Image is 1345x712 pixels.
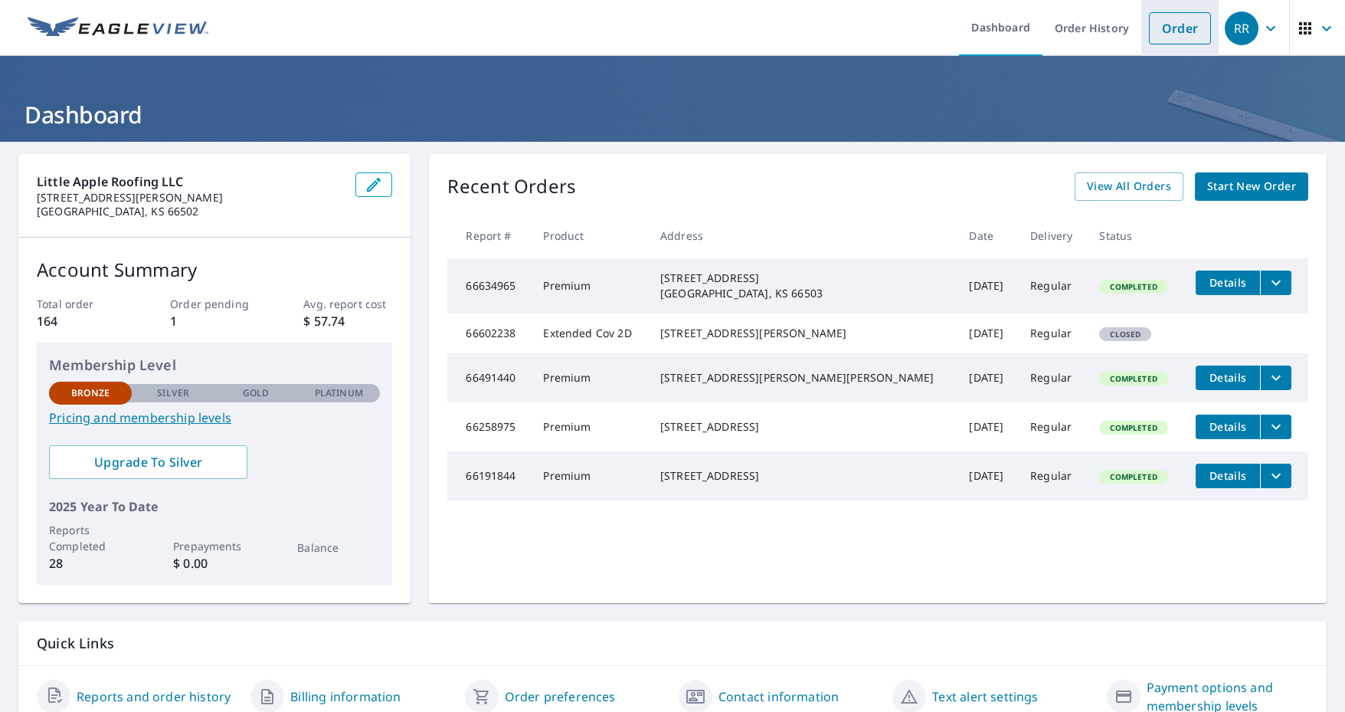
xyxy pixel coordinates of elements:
div: [STREET_ADDRESS][PERSON_NAME] [660,326,944,341]
td: Premium [531,353,648,402]
td: 66258975 [447,402,531,451]
button: filesDropdownBtn-66491440 [1260,366,1291,390]
button: filesDropdownBtn-66634965 [1260,271,1291,295]
p: $ 0.00 [173,554,256,573]
a: Order preferences [505,687,616,706]
span: Completed [1101,281,1166,292]
td: 66491440 [447,353,531,402]
p: Platinum [315,386,363,400]
td: Regular [1018,258,1087,313]
td: Regular [1018,402,1087,451]
p: Reports Completed [49,522,132,554]
p: Quick Links [37,634,1308,653]
div: RR [1225,11,1258,45]
button: detailsBtn-66191844 [1196,464,1260,488]
p: Prepayments [173,538,256,554]
p: Balance [297,540,380,556]
th: Product [531,213,648,258]
span: Upgrade To Silver [61,454,235,471]
span: Details [1205,370,1251,385]
p: Little Apple Roofing LLC [37,172,343,191]
span: Completed [1101,373,1166,384]
h1: Dashboard [18,99,1327,130]
a: Pricing and membership levels [49,408,380,427]
p: Total order [37,296,126,312]
p: Account Summary [37,256,392,284]
img: EV Logo [28,17,208,40]
p: Gold [243,386,269,400]
td: Premium [531,258,648,313]
p: Avg. report cost [303,296,392,312]
td: Regular [1018,451,1087,500]
span: Details [1205,468,1251,483]
p: [GEOGRAPHIC_DATA], KS 66502 [37,205,343,218]
p: Bronze [71,386,110,400]
div: [STREET_ADDRESS] [GEOGRAPHIC_DATA], KS 66503 [660,271,944,301]
a: View All Orders [1075,172,1183,201]
span: Closed [1101,329,1150,340]
td: 66602238 [447,313,531,353]
a: Contact information [718,687,839,706]
p: Order pending [170,296,259,312]
td: [DATE] [957,451,1018,500]
td: 66634965 [447,258,531,313]
th: Address [648,213,957,258]
td: [DATE] [957,258,1018,313]
a: Upgrade To Silver [49,445,247,479]
th: Date [957,213,1018,258]
p: Recent Orders [447,172,576,201]
button: detailsBtn-66491440 [1196,366,1260,390]
a: Text alert settings [932,687,1038,706]
th: Delivery [1018,213,1087,258]
p: Silver [157,386,189,400]
td: Premium [531,402,648,451]
td: 66191844 [447,451,531,500]
td: Premium [531,451,648,500]
p: 2025 Year To Date [49,497,380,516]
td: Regular [1018,353,1087,402]
a: Order [1149,12,1211,44]
td: [DATE] [957,402,1018,451]
div: [STREET_ADDRESS] [660,468,944,484]
span: Start New Order [1207,177,1296,196]
p: 1 [170,312,259,330]
div: [STREET_ADDRESS][PERSON_NAME][PERSON_NAME] [660,370,944,386]
td: [DATE] [957,313,1018,353]
td: [DATE] [957,353,1018,402]
p: 164 [37,312,126,330]
button: filesDropdownBtn-66191844 [1260,464,1291,488]
th: Report # [447,213,531,258]
p: Membership Level [49,355,380,376]
p: $ 57.74 [303,312,392,330]
span: Details [1205,275,1251,290]
a: Billing information [290,687,401,706]
div: [STREET_ADDRESS] [660,419,944,435]
span: View All Orders [1087,177,1171,196]
td: Extended Cov 2D [531,313,648,353]
th: Status [1087,213,1183,258]
span: Completed [1101,471,1166,482]
span: Completed [1101,422,1166,433]
a: Reports and order history [77,687,231,706]
td: Regular [1018,313,1087,353]
button: detailsBtn-66258975 [1196,415,1260,439]
button: detailsBtn-66634965 [1196,271,1260,295]
span: Details [1205,419,1251,434]
p: [STREET_ADDRESS][PERSON_NAME] [37,191,343,205]
button: filesDropdownBtn-66258975 [1260,415,1291,439]
p: 28 [49,554,132,573]
a: Start New Order [1195,172,1308,201]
